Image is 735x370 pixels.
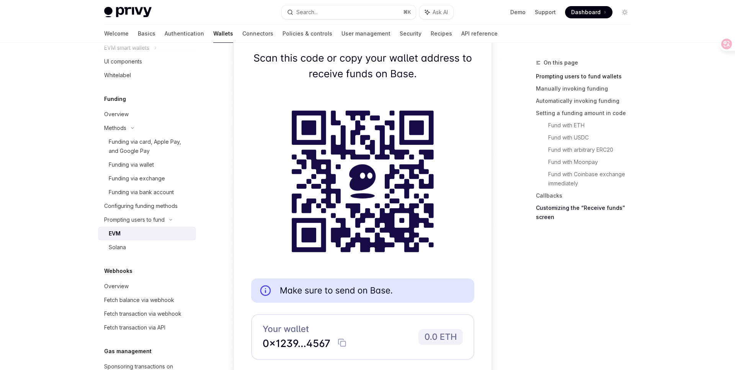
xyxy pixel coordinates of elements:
div: Configuring funding methods [104,201,178,211]
div: Fetch transaction via webhook [104,309,181,318]
a: Customizing the “Receive funds” screen [536,202,637,223]
div: Funding via exchange [109,174,165,183]
a: Fetch balance via webhook [98,293,196,307]
a: UI components [98,55,196,68]
h5: Webhooks [104,266,132,276]
a: Fund with Coinbase exchange immediately [548,168,637,190]
a: Funding via card, Apple Pay, and Google Pay [98,135,196,158]
a: Callbacks [536,190,637,202]
div: UI components [104,57,142,66]
a: Funding via exchange [98,172,196,185]
a: Welcome [104,24,129,43]
div: Fetch transaction via API [104,323,165,332]
a: Authentication [165,24,204,43]
a: Support [535,8,556,16]
a: Prompting users to fund wallets [536,70,637,83]
a: Dashboard [565,6,612,18]
div: EVM [109,229,121,238]
a: Fund with ETH [548,119,637,131]
a: Basics [138,24,155,43]
a: Recipes [431,24,452,43]
a: Security [400,24,421,43]
a: Fund with USDC [548,131,637,144]
a: Fetch transaction via API [98,321,196,334]
span: ⌘ K [403,9,411,15]
div: Fetch balance via webhook [104,295,174,305]
div: Solana [109,243,126,252]
a: User management [341,24,390,43]
span: On this page [544,58,578,67]
div: Funding via wallet [109,160,154,169]
a: Setting a funding amount in code [536,107,637,119]
div: Whitelabel [104,71,131,80]
a: Policies & controls [283,24,332,43]
div: Search... [296,8,318,17]
a: Funding via wallet [98,158,196,172]
a: Solana [98,240,196,254]
a: Overview [98,279,196,293]
a: Demo [510,8,526,16]
button: Search...⌘K [282,5,416,19]
h5: Gas management [104,347,152,356]
span: Dashboard [571,8,601,16]
div: Prompting users to fund [104,215,165,224]
div: Overview [104,282,129,291]
a: Automatically invoking funding [536,95,637,107]
a: Overview [98,107,196,121]
a: Fund with arbitrary ERC20 [548,144,637,156]
div: Methods [104,123,126,133]
h5: Funding [104,94,126,104]
button: Toggle dark mode [619,6,631,18]
span: Ask AI [433,8,448,16]
img: light logo [104,7,152,18]
div: Funding via bank account [109,188,174,197]
a: Connectors [242,24,273,43]
a: Funding via bank account [98,185,196,199]
a: Manually invoking funding [536,83,637,95]
a: Configuring funding methods [98,199,196,213]
div: Funding via card, Apple Pay, and Google Pay [109,137,191,156]
a: Fetch transaction via webhook [98,307,196,321]
button: Ask AI [420,5,453,19]
a: Wallets [213,24,233,43]
a: Fund with Moonpay [548,156,637,168]
a: EVM [98,227,196,240]
div: Overview [104,110,129,119]
a: API reference [461,24,498,43]
a: Whitelabel [98,68,196,82]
